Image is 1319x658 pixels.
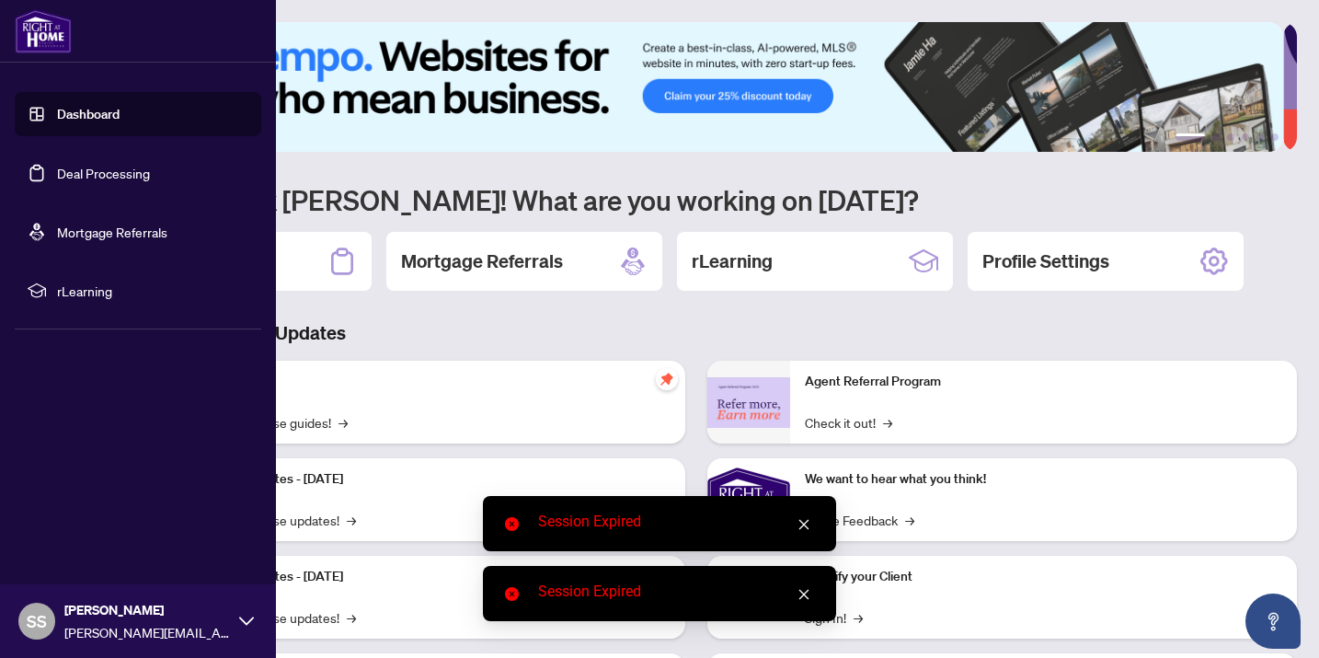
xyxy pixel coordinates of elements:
[15,9,72,53] img: logo
[27,608,47,634] span: SS
[57,165,150,181] a: Deal Processing
[794,584,814,605] a: Close
[505,587,519,601] span: close-circle
[707,377,790,428] img: Agent Referral Program
[57,106,120,122] a: Dashboard
[1227,133,1234,141] button: 3
[692,248,773,274] h2: rLearning
[96,320,1297,346] h3: Brokerage & Industry Updates
[96,22,1283,152] img: Slide 0
[1271,133,1279,141] button: 6
[797,588,810,601] span: close
[1212,133,1220,141] button: 2
[656,368,678,390] span: pushpin
[96,182,1297,217] h1: Welcome back [PERSON_NAME]! What are you working on [DATE]?
[794,514,814,535] a: Close
[193,567,671,587] p: Platform Updates - [DATE]
[805,372,1282,392] p: Agent Referral Program
[1242,133,1249,141] button: 4
[57,224,167,240] a: Mortgage Referrals
[1256,133,1264,141] button: 5
[538,511,814,533] div: Session Expired
[57,281,248,301] span: rLearning
[64,622,230,642] span: [PERSON_NAME][EMAIL_ADDRESS][DOMAIN_NAME]
[505,517,519,531] span: close-circle
[805,567,1282,587] p: Identify your Client
[854,607,863,628] span: →
[347,510,356,530] span: →
[707,458,790,541] img: We want to hear what you think!
[905,510,914,530] span: →
[401,248,563,274] h2: Mortgage Referrals
[805,412,892,433] a: Check it out!→
[193,372,671,392] p: Self-Help
[1245,594,1301,649] button: Open asap
[538,581,814,603] div: Session Expired
[982,248,1109,274] h2: Profile Settings
[805,510,914,530] a: Leave Feedback→
[347,607,356,628] span: →
[805,469,1282,490] p: We want to hear what you think!
[883,412,892,433] span: →
[193,469,671,490] p: Platform Updates - [DATE]
[797,518,810,531] span: close
[64,600,230,620] span: [PERSON_NAME]
[1176,133,1205,141] button: 1
[338,412,348,433] span: →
